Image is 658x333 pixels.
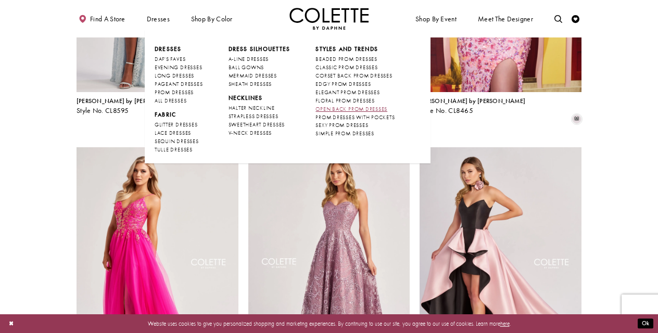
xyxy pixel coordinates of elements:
span: SIMPLE PROM DRESSES [315,130,374,137]
a: LONG DRESSES [155,72,203,80]
span: PAGEANT DRESSES [155,81,203,87]
a: SHEATH DRESSES [229,80,290,88]
span: EDGY PROM DRESSES [315,81,371,87]
span: TULLE DRESSES [155,146,193,153]
span: NECKLINES [229,94,263,101]
span: [PERSON_NAME] by [PERSON_NAME] [77,97,182,105]
a: GLITTER DRESSES [155,121,203,129]
span: ELEGANT PROM DRESSES [315,89,379,96]
span: FLORAL PROM DRESSES [315,97,374,104]
a: TULLE DRESSES [155,146,203,154]
span: SEQUIN DRESSES [155,138,199,145]
span: Shop by color [189,8,234,30]
a: OPEN BACK PROM DRESSES [315,105,395,113]
span: [PERSON_NAME] by [PERSON_NAME] [420,97,525,105]
span: SWEETHEART DRESSES [229,121,285,128]
span: Shop By Event [415,15,457,23]
a: PAGEANT DRESSES [155,80,203,88]
span: Dresses [147,15,170,23]
span: Dresses [155,45,203,53]
img: Colette by Daphne [289,8,369,30]
a: V-NECK DRESSES [229,129,290,137]
a: CORSET BACK PROM DRESSES [315,72,395,80]
span: LONG DRESSES [155,72,194,79]
a: A-LINE DRESSES [229,55,290,63]
span: CLASSIC PROM DRESSES [315,64,377,71]
span: OPEN BACK PROM DRESSES [315,106,387,112]
span: Shop By Event [413,8,458,30]
span: SHEATH DRESSES [229,81,272,87]
span: PROM DRESSES WITH POCKETS [315,114,395,121]
span: STRAPLESS DRESSES [229,113,279,120]
a: Toggle search [552,8,564,30]
span: Dresses [145,8,172,30]
a: Visit Home Page [289,8,369,30]
a: PROM DRESSES [155,88,203,97]
span: DRESS SILHOUETTES [229,45,290,53]
span: SEXY PROM DRESSES [315,122,368,129]
span: FABRIC [155,111,203,119]
a: ALL DRESSES [155,97,203,105]
a: HALTER NECKLINE [229,104,290,112]
a: ELEGANT PROM DRESSES [315,88,395,97]
span: PROM DRESSES [155,89,194,96]
span: Style No. CL8595 [77,106,129,115]
span: EVENING DRESSES [155,64,202,71]
span: GLITTER DRESSES [155,121,197,128]
a: CLASSIC PROM DRESSES [315,63,395,72]
span: LACE DRESSES [155,130,191,136]
a: FLORAL PROM DRESSES [315,97,395,105]
a: PROM DRESSES WITH POCKETS [315,113,395,122]
span: STYLES AND TRENDS [315,45,378,53]
span: A-LINE DRESSES [229,56,269,62]
span: STYLES AND TRENDS [315,45,395,53]
i: Pink/Multi [572,114,581,124]
span: V-NECK DRESSES [229,130,272,136]
a: Meet the designer [476,8,535,30]
a: EDGY PROM DRESSES [315,80,395,88]
a: SIMPLE PROM DRESSES [315,130,395,138]
a: Check Wishlist [570,8,581,30]
span: ALL DRESSES [155,97,186,104]
a: BALL GOWNS [229,63,290,72]
button: Submit Dialog [638,319,653,329]
a: MERMAID DRESSES [229,72,290,80]
a: DAF'S FAVES [155,55,203,63]
div: Colette by Daphne Style No. CL8595 [77,98,182,114]
span: FABRIC [155,111,176,118]
a: STRAPLESS DRESSES [229,112,290,121]
span: MERMAID DRESSES [229,72,277,79]
span: Meet the designer [478,15,533,23]
span: Shop by color [191,15,233,23]
span: HALTER NECKLINE [229,105,275,111]
a: Find a store [77,8,127,30]
a: SEQUIN DRESSES [155,137,203,146]
a: here [500,320,510,327]
a: BEADED PROM DRESSES [315,55,395,63]
span: NECKLINES [229,94,290,102]
p: Website uses cookies to give you personalized shopping and marketing experiences. By continuing t... [57,318,601,329]
span: Dresses [155,45,182,53]
span: BALL GOWNS [229,64,264,71]
button: Close Dialog [5,317,18,331]
div: Colette by Daphne Style No. CL8465 [420,98,525,114]
span: CORSET BACK PROM DRESSES [315,72,392,79]
span: Style No. CL8465 [420,106,473,115]
a: SEXY PROM DRESSES [315,121,395,130]
a: SWEETHEART DRESSES [229,121,290,129]
span: BEADED PROM DRESSES [315,56,377,62]
span: Find a store [90,15,125,23]
span: DAF'S FAVES [155,56,185,62]
a: EVENING DRESSES [155,63,203,72]
a: LACE DRESSES [155,129,203,137]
